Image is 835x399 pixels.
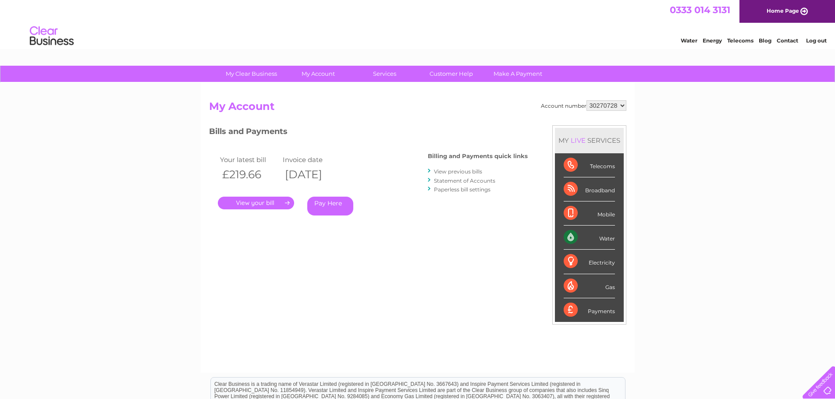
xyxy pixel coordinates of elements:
[703,37,722,44] a: Energy
[681,37,697,44] a: Water
[348,66,421,82] a: Services
[209,100,626,117] h2: My Account
[434,186,490,193] a: Paperless bill settings
[555,128,624,153] div: MY SERVICES
[564,201,615,226] div: Mobile
[281,166,344,184] th: [DATE]
[218,197,294,209] a: .
[777,37,798,44] a: Contact
[759,37,771,44] a: Blog
[564,274,615,298] div: Gas
[564,153,615,177] div: Telecoms
[209,125,528,141] h3: Bills and Payments
[434,168,482,175] a: View previous bills
[806,37,827,44] a: Log out
[218,154,281,166] td: Your latest bill
[569,136,587,145] div: LIVE
[282,66,354,82] a: My Account
[211,5,625,42] div: Clear Business is a trading name of Verastar Limited (registered in [GEOGRAPHIC_DATA] No. 3667643...
[415,66,487,82] a: Customer Help
[670,4,730,15] a: 0333 014 3131
[434,177,495,184] a: Statement of Accounts
[564,177,615,201] div: Broadband
[564,298,615,322] div: Payments
[281,154,344,166] td: Invoice date
[215,66,288,82] a: My Clear Business
[428,153,528,159] h4: Billing and Payments quick links
[482,66,554,82] a: Make A Payment
[564,250,615,274] div: Electricity
[564,226,615,250] div: Water
[307,197,353,215] a: Pay Here
[541,100,626,111] div: Account number
[727,37,753,44] a: Telecoms
[218,166,281,184] th: £219.66
[29,23,74,49] img: logo.png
